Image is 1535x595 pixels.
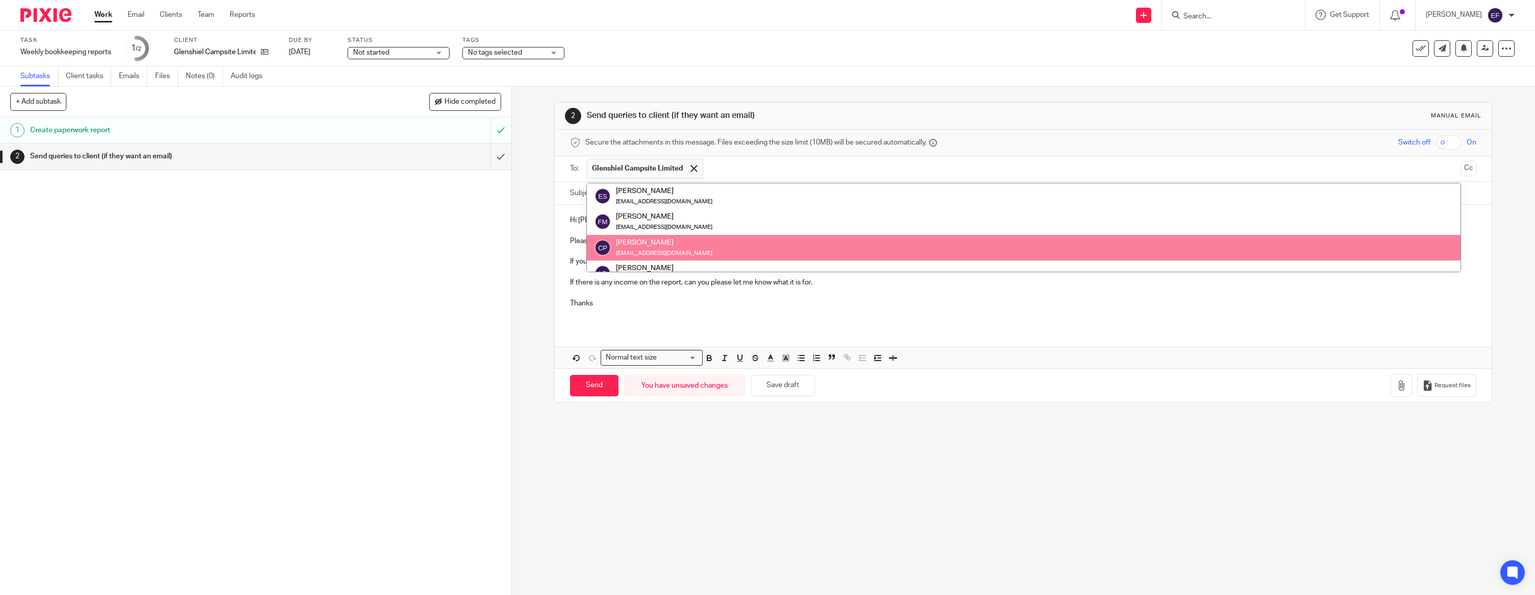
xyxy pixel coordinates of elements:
div: Weekly bookkeeping reports [20,47,111,57]
img: svg%3E [595,188,611,204]
div: 1 [131,42,141,54]
a: Email [128,10,144,20]
div: [PERSON_NAME] [616,211,712,222]
button: Cc [1461,161,1476,176]
a: Files [155,66,178,86]
a: Emails [119,66,147,86]
p: Please find attached missing expenses paperwork report for this week. Please upload receipts or i... [570,236,1476,246]
label: Client [174,36,276,44]
label: Subject: [570,188,597,198]
span: On [1467,137,1476,148]
img: svg%3E [595,240,611,256]
button: Hide completed [429,93,501,110]
a: Notes (0) [186,66,223,86]
span: [DATE] [289,49,310,56]
a: Subtasks [20,66,58,86]
a: Reports [230,10,255,20]
a: Audit logs [231,66,270,86]
img: svg%3E [1487,7,1503,23]
div: 2 [10,150,24,164]
small: [EMAIL_ADDRESS][DOMAIN_NAME] [616,250,712,256]
button: Request files [1417,374,1476,397]
input: Search for option [660,352,697,363]
a: Work [94,10,112,20]
a: Team [197,10,214,20]
label: Status [348,36,450,44]
p: If there is any income on the report, can you please let me know what it is for. [570,277,1476,288]
h1: Send queries to client (if they want an email) [587,110,1045,121]
span: Normal text size [603,352,659,363]
div: [PERSON_NAME] [616,263,804,273]
span: Request files [1434,382,1471,390]
a: Client tasks [66,66,111,86]
img: svg%3E [595,213,611,230]
input: Search [1182,12,1274,21]
div: [PERSON_NAME] [616,186,712,196]
div: Search for option [601,350,703,366]
span: Hide completed [444,98,496,106]
span: Glenshiel Campsite Limited [592,163,683,174]
small: [EMAIL_ADDRESS][DOMAIN_NAME] [616,199,712,204]
small: [EMAIL_ADDRESS][DOMAIN_NAME] [616,224,712,230]
span: No tags selected [468,49,522,56]
p: [PERSON_NAME] [1426,10,1482,20]
button: + Add subtask [10,93,66,110]
div: 1 [10,123,24,137]
p: Glenshiel Campsite Limited [174,47,256,57]
button: Save draft [751,375,815,397]
input: Send [570,375,618,397]
label: To: [570,163,581,174]
span: Get Support [1330,11,1369,18]
h1: Create paperwork report [30,123,330,138]
div: 2 [565,108,581,124]
a: Clients [160,10,182,20]
label: Tags [462,36,564,44]
img: svg%3E [595,265,611,281]
p: Thanks [570,298,1476,308]
div: You have unsaved changes [624,374,746,396]
p: Hi [PERSON_NAME] and Callum [570,215,1476,225]
img: Pixie [20,8,71,22]
span: Secure the attachments in this message. Files exceeding the size limit (10MB) will be secured aut... [585,137,927,148]
h1: Send queries to client (if they want an email) [30,149,330,164]
span: Switch off [1398,137,1430,148]
small: /2 [136,46,141,52]
div: Manual email [1431,112,1481,120]
p: If you don't have invoices for these expenses please let me know. [570,256,1476,267]
div: [PERSON_NAME] [616,237,712,248]
label: Due by [289,36,335,44]
label: Task [20,36,111,44]
span: Not started [353,49,389,56]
